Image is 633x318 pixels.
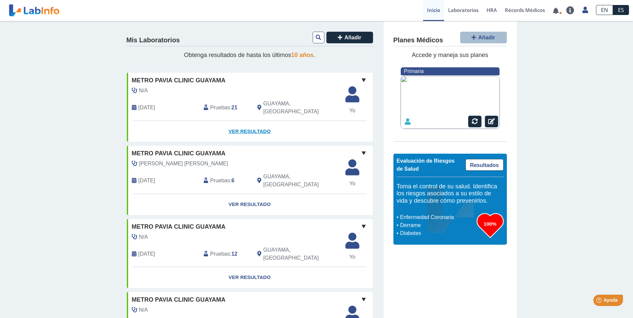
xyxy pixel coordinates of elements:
[291,52,314,58] span: 10 años
[613,5,629,15] a: ES
[487,7,497,13] span: HRA
[210,250,230,258] span: Pruebas
[139,233,148,241] span: N/A
[232,105,238,110] b: 21
[477,220,504,228] h3: 100%
[232,251,238,257] b: 12
[184,52,315,58] span: Obtenga resultados de hasta los últimos .
[341,107,363,115] span: Yo
[127,121,373,142] a: Ver Resultado
[344,35,361,40] span: Añadir
[199,173,252,189] div: :
[397,158,455,172] span: Evaluación de Riesgos de Salud
[398,213,477,221] li: Enfermedad Coronaria
[341,253,363,261] span: Yo
[596,5,613,15] a: EN
[232,178,235,183] b: 6
[132,76,226,85] span: Metro Pavia Clinic Guayama
[132,295,226,304] span: Metro Pavia Clinic Guayama
[393,36,443,44] h4: Planes Médicos
[397,183,504,205] h5: Toma el control de su salud. Identifica los riesgos asociados a su estilo de vida y descubre cómo...
[465,159,504,171] a: Resultados
[139,87,148,95] span: N/A
[263,173,337,189] span: GUAYAMA, PR
[478,35,495,40] span: Añadir
[139,160,228,168] span: Duprey Colon, Alexis
[460,32,507,43] button: Añadir
[398,221,477,229] li: Derrame
[138,250,155,258] span: 2025-05-31
[132,222,226,231] span: Metro Pavia Clinic Guayama
[126,36,180,44] h4: Mis Laboratorios
[574,292,626,311] iframe: Help widget launcher
[132,149,226,158] span: Metro Pavia Clinic Guayama
[404,68,424,74] span: Primaria
[138,104,155,112] span: 2025-09-18
[326,32,373,43] button: Añadir
[210,104,230,112] span: Pruebas
[127,267,373,288] a: Ver Resultado
[127,194,373,215] a: Ver Resultado
[138,177,155,185] span: 2025-06-26
[263,246,337,262] span: GUAYAMA, PR
[412,52,488,58] span: Accede y maneja sus planes
[398,229,477,237] li: Diabetes
[210,177,230,185] span: Pruebas
[341,180,363,188] span: Yo
[199,246,252,262] div: :
[263,100,337,116] span: GUAYAMA, PR
[139,306,148,314] span: N/A
[199,100,252,116] div: :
